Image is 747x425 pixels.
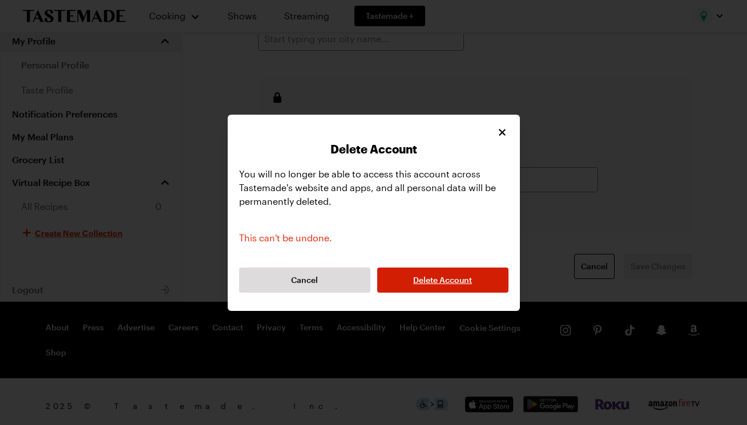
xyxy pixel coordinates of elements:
h2: Delete Account [239,142,508,156]
span: Cancel [291,274,318,286]
button: Delete Account [377,268,508,293]
p: You will no longer be able to access this account across Tastemade's website and apps, and all pe... [239,167,508,208]
button: Cancel [239,268,370,293]
span: Delete Account [413,274,472,286]
p: This can't be undone. [239,208,508,245]
button: Close [496,126,508,139]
